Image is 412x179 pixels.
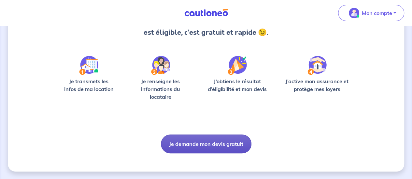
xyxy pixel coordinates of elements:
p: Je renseigne les informations du locataire [128,77,193,101]
img: /static/f3e743aab9439237c3e2196e4328bba9/Step-3.svg [228,56,247,75]
img: /static/90a569abe86eec82015bcaae536bd8e6/Step-1.svg [79,56,98,75]
p: Mon compte [362,9,392,17]
button: Je demande mon devis gratuit [161,134,251,153]
p: Vérifions ensemble si le dossier de votre locataire est éligible, c’est gratuit et rapide 😉. [121,17,291,38]
img: /static/c0a346edaed446bb123850d2d04ad552/Step-2.svg [151,56,170,75]
p: J’obtiens le résultat d’éligibilité et mon devis [203,77,271,93]
p: Je transmets les infos de ma location [60,77,118,93]
img: Cautioneo [182,9,231,17]
p: J’active mon assurance et protège mes loyers [282,77,352,93]
button: illu_account_valid_menu.svgMon compte [338,5,404,21]
img: illu_account_valid_menu.svg [349,8,359,18]
img: /static/bfff1cf634d835d9112899e6a3df1a5d/Step-4.svg [307,56,327,75]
